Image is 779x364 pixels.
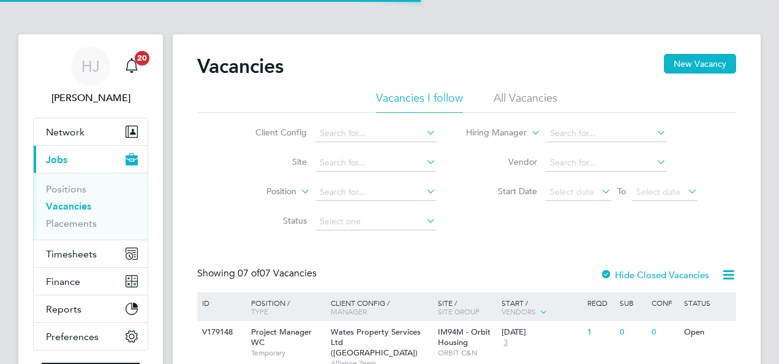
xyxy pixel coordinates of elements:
[649,292,680,313] div: Conf
[664,54,736,74] button: New Vacancy
[681,321,734,344] div: Open
[502,338,510,348] span: 3
[197,54,284,78] h2: Vacancies
[649,321,680,344] div: 0
[46,154,67,165] span: Jobs
[34,118,148,145] button: Network
[550,186,594,197] span: Select date
[33,91,148,105] span: Holly Jones
[681,292,734,313] div: Status
[226,186,296,198] label: Position
[331,327,421,358] span: Wates Property Services Ltd ([GEOGRAPHIC_DATA])
[119,47,144,86] a: 20
[46,248,97,260] span: Timesheets
[600,269,709,281] label: Hide Closed Vacancies
[617,321,649,344] div: 0
[238,267,317,279] span: 07 Vacancies
[242,292,328,322] div: Position /
[456,127,527,139] label: Hiring Manager
[46,303,81,315] span: Reports
[584,321,616,344] div: 1
[236,127,307,138] label: Client Config
[315,154,436,172] input: Search for...
[502,306,536,316] span: Vendors
[81,58,100,74] span: HJ
[34,173,148,240] div: Jobs
[315,184,436,201] input: Search for...
[438,306,480,316] span: Site Group
[502,327,581,338] div: [DATE]
[251,327,312,347] span: Project Manager WC
[46,200,91,212] a: Vacancies
[46,276,80,287] span: Finance
[499,292,584,323] div: Start /
[467,186,537,197] label: Start Date
[46,126,85,138] span: Network
[494,91,557,113] li: All Vacancies
[614,183,630,199] span: To
[251,306,268,316] span: Type
[251,348,325,358] span: Temporary
[197,267,319,280] div: Showing
[33,47,148,105] a: HJ[PERSON_NAME]
[438,327,491,347] span: IM94M - Orbit Housing
[34,268,148,295] button: Finance
[328,292,435,322] div: Client Config /
[546,154,666,172] input: Search for...
[238,267,260,279] span: 07 of
[34,323,148,350] button: Preferences
[331,306,367,316] span: Manager
[199,292,242,313] div: ID
[236,156,307,167] label: Site
[46,218,97,229] a: Placements
[34,240,148,267] button: Timesheets
[46,331,99,343] span: Preferences
[467,156,537,167] label: Vendor
[376,91,463,113] li: Vacancies I follow
[135,51,149,66] span: 20
[435,292,499,322] div: Site /
[438,348,496,358] span: ORBIT C&N
[315,125,436,142] input: Search for...
[34,146,148,173] button: Jobs
[46,183,86,195] a: Positions
[199,321,242,344] div: V179148
[636,186,680,197] span: Select date
[546,125,666,142] input: Search for...
[584,292,616,313] div: Reqd
[236,215,307,226] label: Status
[34,295,148,322] button: Reports
[315,213,436,230] input: Select one
[617,292,649,313] div: Sub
